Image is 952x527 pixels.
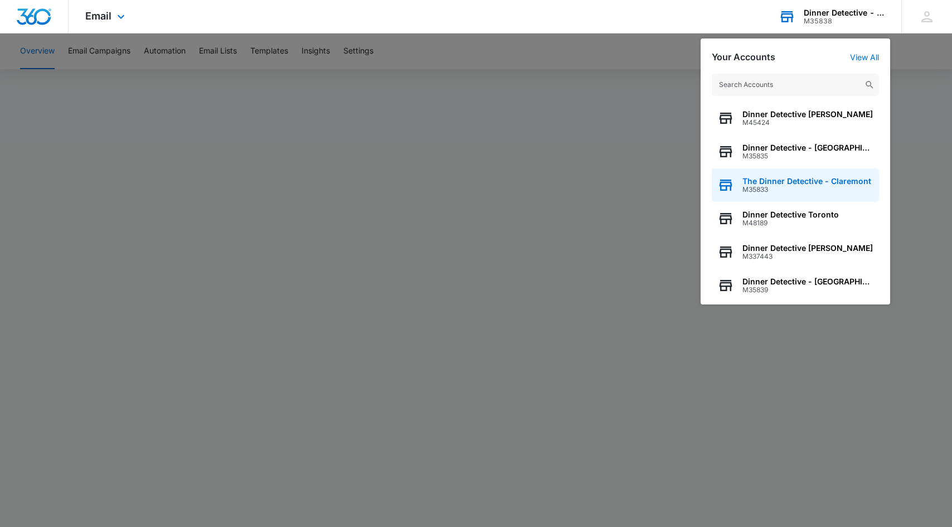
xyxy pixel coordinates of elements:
[712,168,879,202] button: The Dinner Detective - ClaremontM35833
[742,143,873,152] span: Dinner Detective - [GEOGRAPHIC_DATA]
[712,202,879,235] button: Dinner Detective TorontoM48189
[742,244,873,253] span: Dinner Detective [PERSON_NAME]
[712,52,775,62] h2: Your Accounts
[742,152,873,160] span: M35835
[804,8,885,17] div: account name
[712,101,879,135] button: Dinner Detective [PERSON_NAME]M45424
[742,277,873,286] span: Dinner Detective - [GEOGRAPHIC_DATA]
[712,74,879,96] input: Search Accounts
[712,269,879,302] button: Dinner Detective - [GEOGRAPHIC_DATA]M35839
[742,253,873,260] span: M337443
[742,286,873,294] span: M35839
[742,177,871,186] span: The Dinner Detective - Claremont
[742,219,839,227] span: M48189
[742,186,871,194] span: M35833
[850,52,879,62] a: View All
[742,119,873,127] span: M45424
[712,235,879,269] button: Dinner Detective [PERSON_NAME]M337443
[85,10,111,22] span: Email
[712,135,879,168] button: Dinner Detective - [GEOGRAPHIC_DATA]M35835
[742,110,873,119] span: Dinner Detective [PERSON_NAME]
[804,17,885,25] div: account id
[742,210,839,219] span: Dinner Detective Toronto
